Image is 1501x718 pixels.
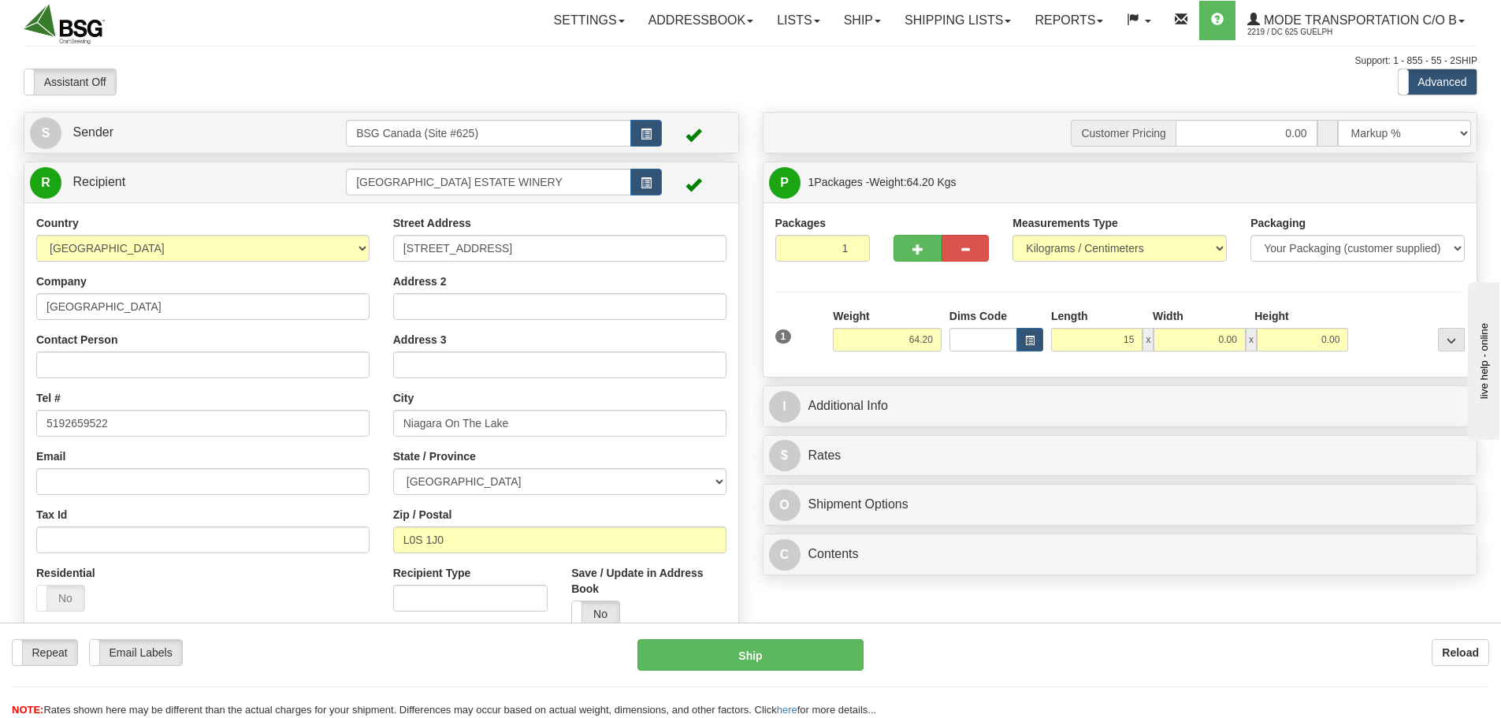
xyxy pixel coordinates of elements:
label: No [37,586,84,611]
img: logo2219.jpg [24,4,105,44]
label: Recipient Type [393,565,471,581]
a: Lists [765,1,831,40]
label: Address 3 [393,332,447,348]
label: Measurements Type [1012,215,1118,231]
div: Support: 1 - 855 - 55 - 2SHIP [24,54,1477,68]
a: IAdditional Info [769,390,1472,422]
a: Reports [1023,1,1115,40]
a: Settings [542,1,637,40]
span: S [30,117,61,149]
label: Tel # [36,390,61,406]
a: R Recipient [30,166,311,199]
span: 2219 / DC 625 Guelph [1247,24,1365,40]
label: City [393,390,414,406]
a: Ship [832,1,893,40]
label: Residential [36,565,95,581]
span: Mode Transportation c/o B [1260,13,1457,27]
span: O [769,489,801,521]
label: No [572,601,619,627]
label: Street Address [393,215,471,231]
div: live help - online [12,13,146,25]
a: $Rates [769,440,1472,472]
a: CContents [769,538,1472,571]
label: Zip / Postal [393,507,452,523]
label: Email [36,448,65,464]
label: Assistant Off [24,69,116,95]
span: NOTE: [12,704,43,716]
span: C [769,539,801,571]
label: Weight [833,308,869,324]
a: here [777,704,797,716]
span: R [30,167,61,199]
span: 1 [775,329,792,344]
label: Country [36,215,79,231]
span: Sender [72,125,113,139]
span: $ [769,440,801,471]
a: S Sender [30,117,346,149]
span: P [769,167,801,199]
span: x [1246,328,1257,352]
span: x [1142,328,1154,352]
label: Save / Update in Address Book [571,565,726,597]
label: Contact Person [36,332,117,348]
button: Reload [1432,639,1489,666]
label: Address 2 [393,273,447,289]
a: OShipment Options [769,489,1472,521]
span: Recipient [72,175,125,188]
label: Dims Code [949,308,1007,324]
label: Tax Id [36,507,67,523]
label: Width [1153,308,1183,324]
a: Addressbook [637,1,766,40]
iframe: chat widget [1465,278,1499,439]
button: Ship [637,639,864,671]
span: Customer Pricing [1071,120,1175,147]
span: 64.20 [907,176,934,188]
a: Shipping lists [893,1,1023,40]
label: Length [1051,308,1088,324]
a: Mode Transportation c/o B 2219 / DC 625 Guelph [1235,1,1477,40]
label: Email Labels [90,640,182,665]
label: Packages [775,215,827,231]
span: Packages - [808,166,957,198]
label: Packaging [1250,215,1306,231]
span: 1 [808,176,815,188]
label: Advanced [1399,69,1477,95]
input: Sender Id [346,120,631,147]
input: Recipient Id [346,169,631,195]
span: Kgs [938,176,957,188]
label: Height [1254,308,1289,324]
span: I [769,391,801,422]
input: Enter a location [393,235,726,262]
label: Repeat [13,640,77,665]
a: P 1Packages -Weight:64.20 Kgs [769,166,1472,199]
label: Company [36,273,87,289]
div: ... [1438,328,1465,352]
b: Reload [1442,646,1479,659]
span: Weight: [869,176,956,188]
label: State / Province [393,448,476,464]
